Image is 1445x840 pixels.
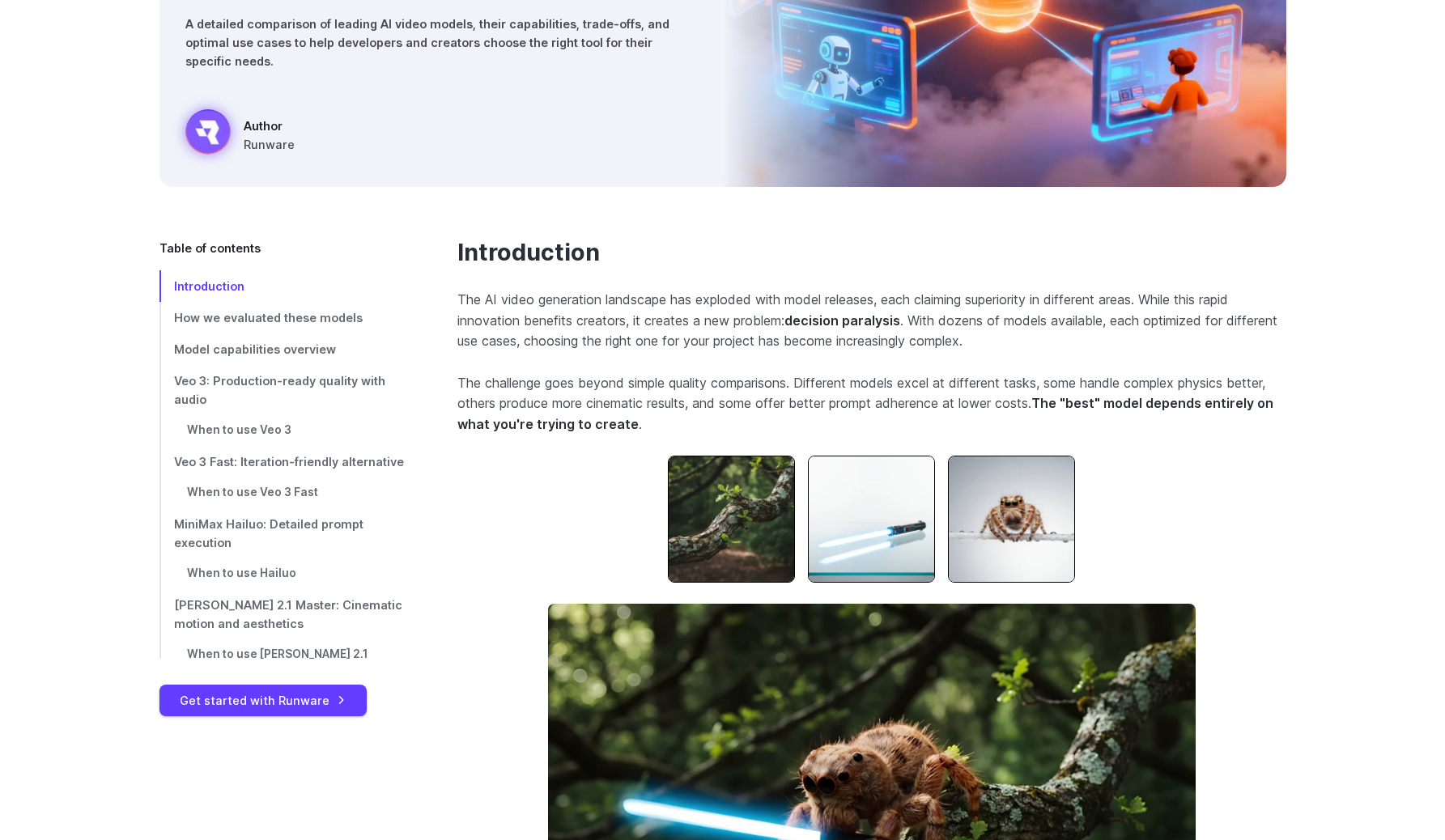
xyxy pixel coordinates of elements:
span: Veo 3 Fast: Iteration-friendly alternative [174,455,404,469]
p: The AI video generation landscape has exploded with model releases, each claiming superiority in ... [457,290,1286,352]
span: When to use [PERSON_NAME] 2.1 [187,647,368,660]
a: Introduction [159,270,406,302]
a: Model capabilities overview [159,333,406,365]
a: Introduction [457,239,600,267]
a: Veo 3: Production-ready quality with audio [159,365,406,415]
a: [PERSON_NAME] 2.1 Master: Cinematic motion and aesthetics [159,589,406,639]
a: How we evaluated these models [159,302,406,333]
a: MiniMax Hailuo: Detailed prompt execution [159,508,406,558]
a: Futuristic network of glowing screens showing robots and a person connected to a central digital ... [185,109,295,161]
span: [PERSON_NAME] 2.1 Master: Cinematic motion and aesthetics [174,598,402,630]
a: When to use [PERSON_NAME] 2.1 [159,639,406,670]
span: Model capabilities overview [174,342,336,356]
span: Veo 3: Production-ready quality with audio [174,374,385,406]
a: Get started with Runware [159,685,367,716]
span: Runware [244,135,295,154]
span: Introduction [174,279,244,293]
span: How we evaluated these models [174,311,363,325]
p: A detailed comparison of leading AI video models, their capabilities, trade-offs, and optimal use... [185,15,697,70]
a: When to use Hailuo [159,558,406,589]
p: The challenge goes beyond simple quality comparisons. Different models excel at different tasks, ... [457,373,1286,435]
strong: The "best" model depends entirely on what you're trying to create [457,395,1273,432]
a: When to use Veo 3 [159,415,406,446]
span: When to use Hailuo [187,566,296,579]
span: Table of contents [159,239,261,257]
span: Author [244,117,295,135]
span: MiniMax Hailuo: Detailed prompt execution [174,517,363,549]
span: When to use Veo 3 Fast [187,486,318,498]
img: Close-up of a brown jumping spider on a thin branch with water droplets [948,456,1075,583]
span: When to use Veo 3 [187,423,291,436]
strong: decision paralysis [784,312,900,329]
a: When to use Veo 3 Fast [159,477,406,508]
img: Blue glowing lightsaber lying on a reflective surface against a white background [808,456,935,583]
img: Tree branch covered with moss and small green leaves in a forest background [668,456,795,583]
a: Veo 3 Fast: Iteration-friendly alternative [159,446,406,477]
